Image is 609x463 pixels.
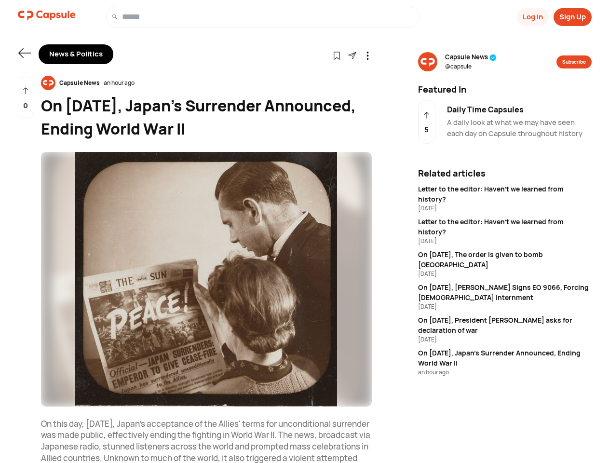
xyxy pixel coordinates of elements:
[55,79,104,87] div: Capsule News
[41,94,372,140] div: On [DATE], Japan’s Surrender Announced, Ending World War II
[41,76,55,90] img: resizeImage
[418,167,592,180] div: Related articles
[23,100,28,111] p: 0
[418,368,592,377] div: an hour ago
[418,217,592,237] div: Letter to the editor: Haven't we learned from history?
[424,124,429,136] p: 5
[39,44,113,64] div: News & Politics
[447,104,592,115] div: Daily Time Capsules
[489,54,497,61] img: tick
[41,152,372,407] img: resizeImage
[418,335,592,344] div: [DATE]
[418,282,592,302] div: On [DATE], [PERSON_NAME] Signs EO 9066, Forcing [DEMOGRAPHIC_DATA] Internment
[445,53,497,62] span: Capsule News
[517,8,549,26] button: Log In
[418,348,592,368] div: On [DATE], Japan’s Surrender Announced, Ending World War II
[18,6,76,25] img: logo
[447,117,592,139] div: A daily look at what we may have seen each day on Capsule throughout history
[418,302,592,311] div: [DATE]
[418,237,592,245] div: [DATE]
[418,204,592,213] div: [DATE]
[556,55,592,68] button: Subscribe
[418,52,437,71] img: resizeImage
[412,83,597,96] div: Featured In
[445,62,497,71] span: @ capsule
[104,79,135,87] div: an hour ago
[418,249,592,270] div: On [DATE], The order is given to bomb [GEOGRAPHIC_DATA]
[418,184,592,204] div: Letter to the editor: Haven't we learned from history?
[418,315,592,335] div: On [DATE], President [PERSON_NAME] asks for declaration of war
[554,8,592,26] button: Sign Up
[418,270,592,278] div: [DATE]
[18,6,76,28] a: logo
